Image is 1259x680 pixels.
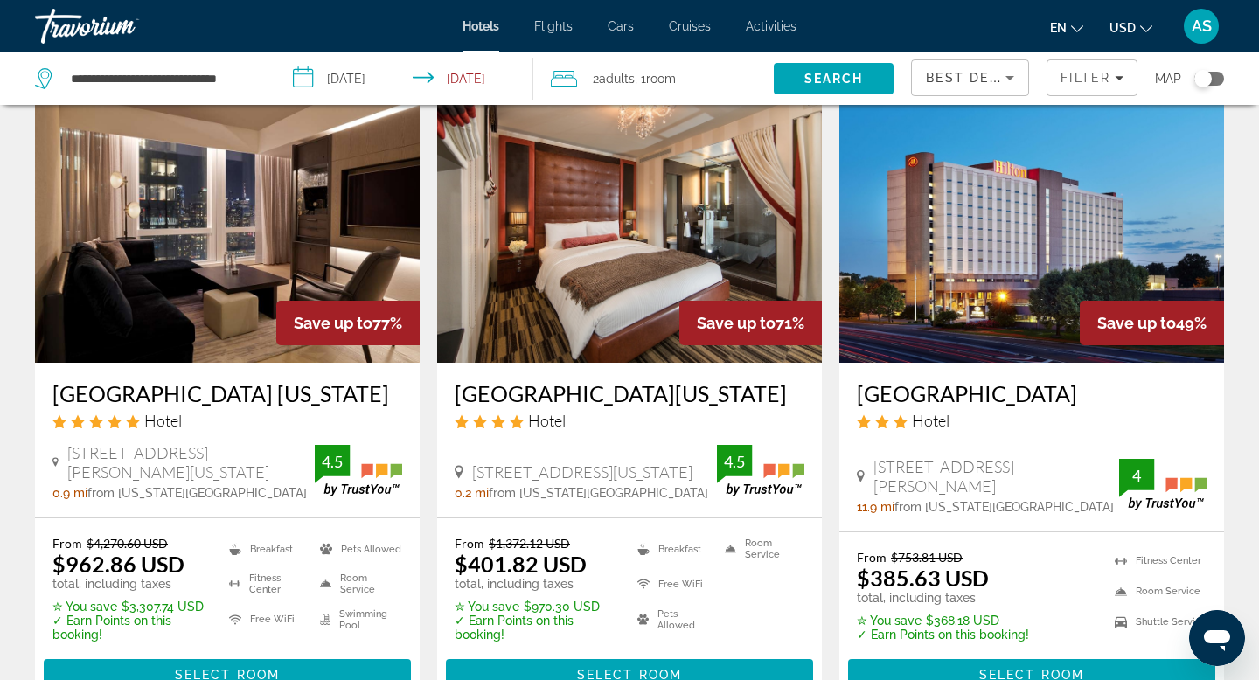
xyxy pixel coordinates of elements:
p: total, including taxes [857,591,1029,605]
span: 11.9 mi [857,500,894,514]
img: TrustYou guest rating badge [1119,459,1207,510]
li: Shuttle Service [1106,611,1207,633]
span: from [US_STATE][GEOGRAPHIC_DATA] [489,486,708,500]
ins: $962.86 USD [52,551,184,577]
div: 4.5 [315,451,350,472]
p: ✓ Earn Points on this booking! [52,614,207,642]
img: Equinox Hotel New York [35,83,420,363]
p: $368.18 USD [857,614,1029,628]
div: 4.5 [717,451,752,472]
div: 71% [679,301,822,345]
button: Filters [1047,59,1137,96]
del: $1,372.12 USD [489,536,570,551]
span: From [455,536,484,551]
button: Search [774,63,894,94]
li: Pets Allowed [629,607,717,633]
button: User Menu [1179,8,1224,45]
a: Hotels [463,19,499,33]
del: $4,270.60 USD [87,536,168,551]
ins: $385.63 USD [857,565,989,591]
span: Map [1155,66,1181,91]
span: Save up to [697,314,776,332]
span: [STREET_ADDRESS][US_STATE] [472,462,692,482]
span: Adults [599,72,635,86]
span: Best Deals [926,71,1017,85]
span: from [US_STATE][GEOGRAPHIC_DATA] [87,486,307,500]
img: TrustYou guest rating badge [717,445,804,496]
span: ✮ You save [52,600,117,614]
span: en [1050,21,1067,35]
button: Travelers: 2 adults, 0 children [533,52,774,105]
span: From [857,550,887,565]
a: [GEOGRAPHIC_DATA] [US_STATE] [52,380,402,406]
span: AS [1192,17,1212,35]
mat-select: Sort by [926,67,1014,88]
div: 3 star Hotel [857,411,1207,430]
span: From [52,536,82,551]
li: Swimming Pool [311,607,402,633]
span: USD [1109,21,1136,35]
li: Free WiFi [220,607,311,633]
a: Travorium [35,3,210,49]
span: Room [646,72,676,86]
img: Hilton Newark Airport [839,83,1224,363]
button: Change currency [1109,15,1152,40]
li: Pets Allowed [311,536,402,562]
button: Change language [1050,15,1083,40]
div: 49% [1080,301,1224,345]
a: [GEOGRAPHIC_DATA][US_STATE] [455,380,804,406]
span: Hotel [144,411,182,430]
p: total, including taxes [52,577,207,591]
li: Breakfast [629,536,717,562]
li: Room Service [716,536,804,562]
p: total, including taxes [455,577,616,591]
span: from [US_STATE][GEOGRAPHIC_DATA] [894,500,1114,514]
li: Free WiFi [629,571,717,597]
li: Breakfast [220,536,311,562]
del: $753.81 USD [891,550,963,565]
li: Fitness Center [220,571,311,597]
button: Toggle map [1181,71,1224,87]
button: Select check in and out date [275,52,533,105]
span: Save up to [294,314,372,332]
a: Cars [608,19,634,33]
iframe: Button to launch messaging window [1189,610,1245,666]
span: Search [804,72,864,86]
span: [STREET_ADDRESS][PERSON_NAME] [873,457,1119,496]
p: ✓ Earn Points on this booking! [455,614,616,642]
a: Cruises [669,19,711,33]
img: TrustYou guest rating badge [315,445,402,496]
a: Flights [534,19,573,33]
span: 0.9 mi [52,486,87,500]
span: Filter [1061,71,1110,85]
span: , 1 [635,66,676,91]
p: $970.30 USD [455,600,616,614]
div: 4 [1119,465,1154,486]
span: ✮ You save [455,600,519,614]
div: 4 star Hotel [455,411,804,430]
a: Activities [746,19,796,33]
img: Sanctuary Hotel New York [437,83,822,363]
div: 5 star Hotel [52,411,402,430]
span: Hotel [912,411,949,430]
span: Save up to [1097,314,1176,332]
li: Fitness Center [1106,550,1207,572]
p: $3,307.74 USD [52,600,207,614]
ins: $401.82 USD [455,551,587,577]
span: Hotel [528,411,566,430]
li: Room Service [1106,580,1207,602]
span: 0.2 mi [455,486,489,500]
li: Room Service [311,571,402,597]
a: [GEOGRAPHIC_DATA] [857,380,1207,406]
